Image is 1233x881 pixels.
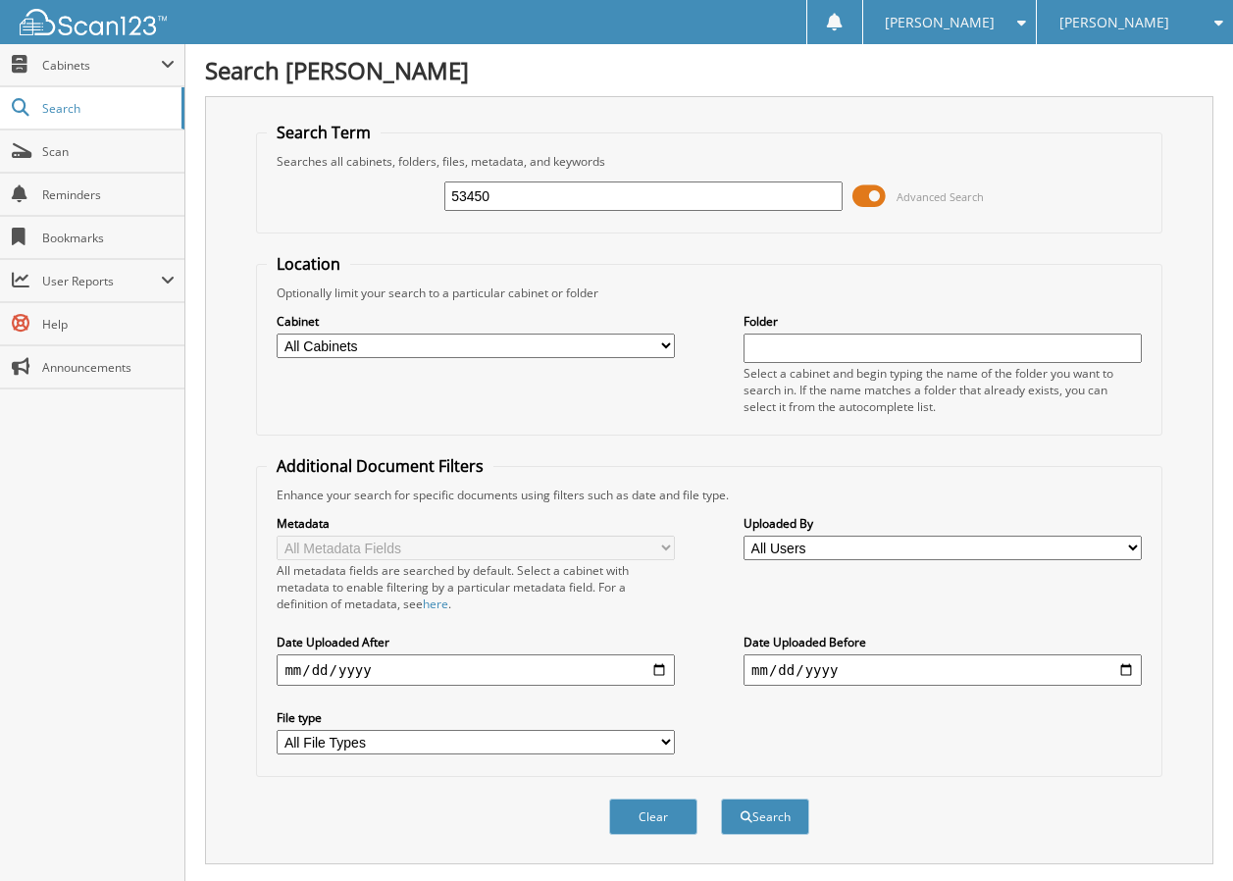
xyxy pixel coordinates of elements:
span: [PERSON_NAME] [885,17,995,28]
legend: Additional Document Filters [267,455,493,477]
span: Help [42,316,175,333]
div: Enhance your search for specific documents using filters such as date and file type. [267,487,1151,503]
div: Optionally limit your search to a particular cabinet or folder [267,285,1151,301]
img: scan123-logo-white.svg [20,9,167,35]
h1: Search [PERSON_NAME] [205,54,1213,86]
label: File type [277,709,675,726]
legend: Location [267,253,350,275]
div: Select a cabinet and begin typing the name of the folder you want to search in. If the name match... [744,365,1142,415]
label: Date Uploaded After [277,634,675,650]
span: Bookmarks [42,230,175,246]
div: Searches all cabinets, folders, files, metadata, and keywords [267,153,1151,170]
span: Cabinets [42,57,161,74]
label: Cabinet [277,313,675,330]
button: Search [721,799,809,835]
button: Clear [609,799,697,835]
label: Folder [744,313,1142,330]
span: Scan [42,143,175,160]
a: here [423,596,448,612]
div: All metadata fields are searched by default. Select a cabinet with metadata to enable filtering b... [277,562,675,612]
span: Advanced Search [897,189,984,204]
legend: Search Term [267,122,381,143]
span: Search [42,100,172,117]
span: Announcements [42,359,175,376]
span: User Reports [42,273,161,289]
span: [PERSON_NAME] [1059,17,1169,28]
label: Metadata [277,515,675,532]
input: end [744,654,1142,686]
label: Date Uploaded Before [744,634,1142,650]
label: Uploaded By [744,515,1142,532]
span: Reminders [42,186,175,203]
input: start [277,654,675,686]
